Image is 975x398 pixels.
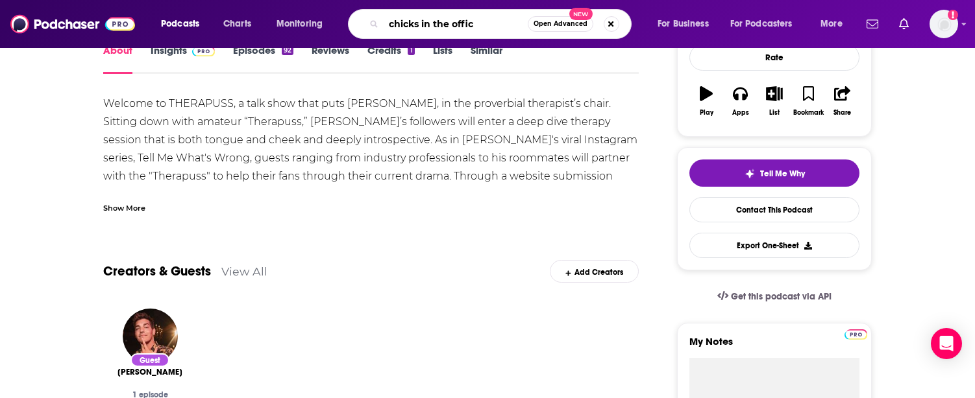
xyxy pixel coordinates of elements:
[930,10,958,38] button: Show profile menu
[730,15,793,33] span: For Podcasters
[689,44,859,71] div: Rate
[745,169,755,179] img: tell me why sparkle
[689,78,723,124] button: Play
[689,335,859,358] label: My Notes
[408,46,414,55] div: 1
[103,44,132,74] a: About
[930,10,958,38] img: User Profile
[534,21,587,27] span: Open Advanced
[811,14,859,34] button: open menu
[10,12,135,36] img: Podchaser - Follow, Share and Rate Podcasts
[689,233,859,258] button: Export One-Sheet
[731,291,832,302] span: Get this podcast via API
[528,16,593,32] button: Open AdvancedNew
[826,78,859,124] button: Share
[791,78,825,124] button: Bookmark
[845,329,867,340] img: Podchaser Pro
[861,13,883,35] a: Show notifications dropdown
[312,44,349,74] a: Reviews
[215,14,259,34] a: Charts
[722,14,811,34] button: open menu
[689,197,859,222] a: Contact This Podcast
[433,44,452,74] a: Lists
[223,15,251,33] span: Charts
[152,14,216,34] button: open menu
[930,10,958,38] span: Logged in as lori.heiselman
[821,15,843,33] span: More
[367,44,414,74] a: Credits1
[769,109,780,117] div: List
[833,109,851,117] div: Share
[471,44,502,74] a: Similar
[151,44,215,74] a: InsightsPodchaser Pro
[758,78,791,124] button: List
[689,159,859,187] button: tell me why sparkleTell Me Why
[130,353,169,367] div: Guest
[550,260,639,283] div: Add Creators
[360,9,644,39] div: Search podcasts, credits, & more...
[117,367,182,377] span: [PERSON_NAME]
[931,328,962,359] div: Open Intercom Messenger
[282,46,293,55] div: 92
[569,8,593,20] span: New
[894,13,914,35] a: Show notifications dropdown
[648,14,725,34] button: open menu
[845,327,867,340] a: Pro website
[161,15,199,33] span: Podcasts
[658,15,709,33] span: For Business
[793,109,824,117] div: Bookmark
[707,281,842,312] a: Get this podcast via API
[732,109,749,117] div: Apps
[700,109,713,117] div: Play
[384,14,528,34] input: Search podcasts, credits, & more...
[117,367,182,377] a: Matt Rogers
[277,15,323,33] span: Monitoring
[267,14,339,34] button: open menu
[123,309,178,364] img: Matt Rogers
[221,264,267,278] a: View All
[948,10,958,20] svg: Add a profile image
[192,46,215,56] img: Podchaser Pro
[760,169,805,179] span: Tell Me Why
[103,263,211,279] a: Creators & Guests
[723,78,757,124] button: Apps
[233,44,293,74] a: Episodes92
[103,95,639,222] div: Welcome to THERAPUSS, a talk show that puts [PERSON_NAME], in the proverbial therapist’s chair. S...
